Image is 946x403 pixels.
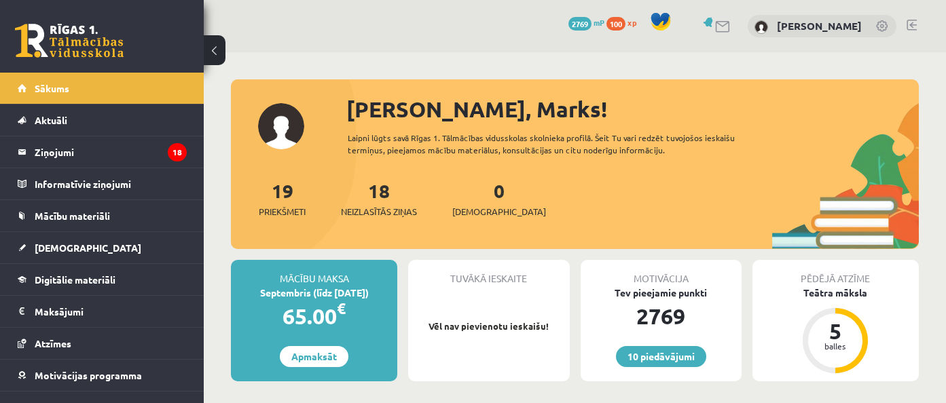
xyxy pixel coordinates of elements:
span: 100 [606,17,625,31]
span: Aktuāli [35,114,67,126]
a: Teātra māksla 5 balles [752,286,919,375]
div: Septembris (līdz [DATE]) [231,286,397,300]
p: Vēl nav pievienotu ieskaišu! [415,320,562,333]
div: Laipni lūgts savā Rīgas 1. Tālmācības vidusskolas skolnieka profilā. Šeit Tu vari redzēt tuvojošo... [348,132,761,156]
a: 2769 mP [568,17,604,28]
div: Motivācija [581,260,742,286]
a: Ziņojumi18 [18,136,187,168]
legend: Informatīvie ziņojumi [35,168,187,199]
span: Motivācijas programma [35,369,142,381]
a: Mācību materiāli [18,200,187,231]
span: Atzīmes [35,337,71,349]
div: 2769 [581,300,742,332]
a: Digitālie materiāli [18,264,187,295]
a: [DEMOGRAPHIC_DATA] [18,232,187,263]
a: Motivācijas programma [18,360,187,391]
legend: Maksājumi [35,296,187,327]
div: Teātra māksla [752,286,919,300]
span: Mācību materiāli [35,210,110,222]
span: [DEMOGRAPHIC_DATA] [35,242,141,254]
a: 19Priekšmeti [259,178,306,218]
span: [DEMOGRAPHIC_DATA] [452,205,546,218]
a: Informatīvie ziņojumi [18,168,187,199]
a: 10 piedāvājumi [616,346,706,367]
legend: Ziņojumi [35,136,187,168]
span: Sākums [35,82,69,94]
span: 2769 [568,17,592,31]
a: Sākums [18,73,187,104]
span: mP [594,17,604,28]
span: € [337,299,346,318]
div: [PERSON_NAME], Marks! [346,93,919,126]
div: balles [815,342,856,350]
span: Digitālie materiāli [35,273,115,286]
div: Tev pieejamie punkti [581,286,742,300]
div: 5 [815,320,856,342]
img: Marks Novikovs [754,20,768,34]
span: Priekšmeti [259,205,306,218]
a: Aktuāli [18,104,187,136]
a: 100 xp [606,17,643,28]
div: 65.00 [231,300,397,332]
span: Neizlasītās ziņas [341,205,417,218]
a: 0[DEMOGRAPHIC_DATA] [452,178,546,218]
a: Atzīmes [18,328,187,359]
a: Rīgas 1. Tālmācības vidusskola [15,24,124,58]
a: [PERSON_NAME] [777,19,862,33]
div: Mācību maksa [231,260,397,286]
a: Apmaksāt [280,346,348,367]
span: xp [627,17,636,28]
i: 18 [168,143,187,161]
a: Maksājumi [18,296,187,327]
a: 18Neizlasītās ziņas [341,178,417,218]
div: Pēdējā atzīme [752,260,919,286]
div: Tuvākā ieskaite [408,260,569,286]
